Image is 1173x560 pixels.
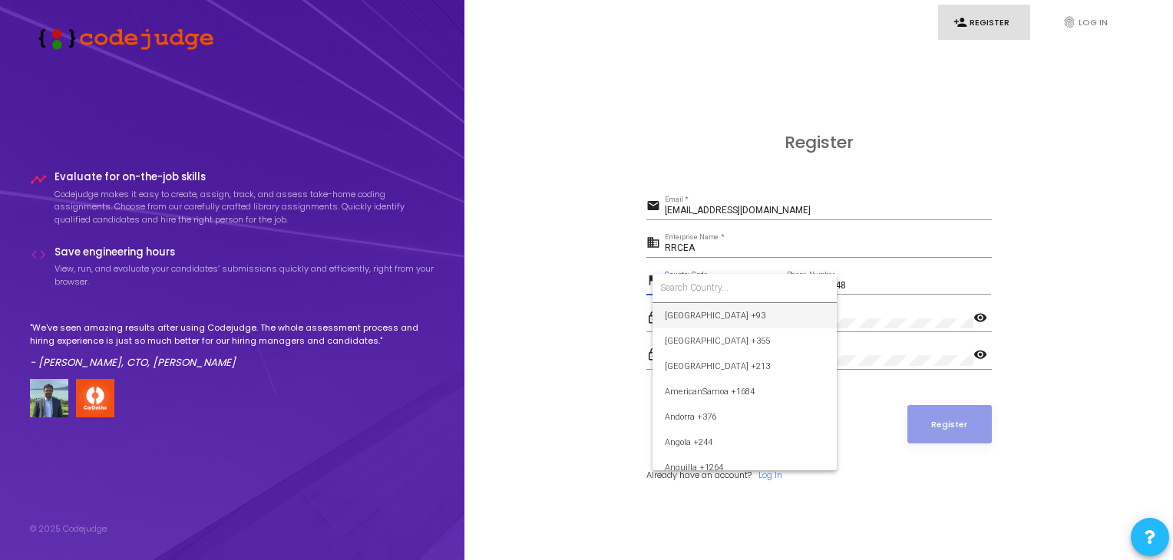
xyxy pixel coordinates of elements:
[660,281,829,295] input: Search Country...
[665,404,824,430] span: Andorra +376
[665,328,824,354] span: [GEOGRAPHIC_DATA] +355
[665,455,824,480] span: Anguilla +1264
[665,303,824,328] span: [GEOGRAPHIC_DATA] +93
[665,430,824,455] span: Angola +244
[665,379,824,404] span: AmericanSamoa +1684
[665,354,824,379] span: [GEOGRAPHIC_DATA] +213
